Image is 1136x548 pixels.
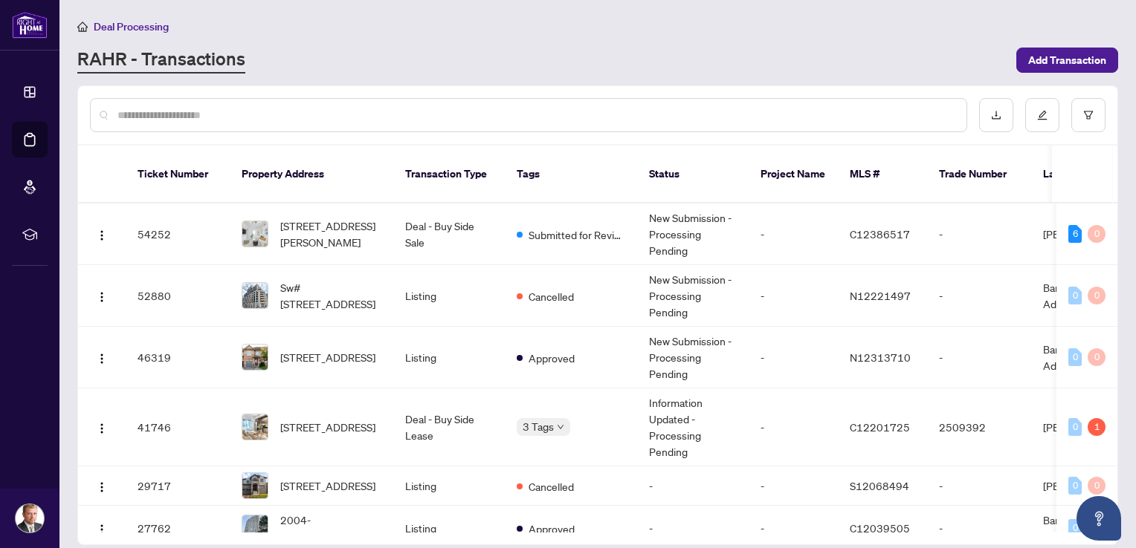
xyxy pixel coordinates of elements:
span: Sw#[STREET_ADDRESS] [280,279,381,312]
span: C12039505 [850,521,910,535]
a: RAHR - Transactions [77,47,245,74]
button: Logo [90,415,114,439]
div: 0 [1088,287,1106,304]
th: Status [637,146,749,203]
div: 0 [1068,418,1082,436]
span: Cancelled [529,478,574,495]
img: thumbnail-img [242,515,268,541]
div: 0 [1088,348,1106,366]
td: Deal - Buy Side Sale [393,203,505,265]
span: [STREET_ADDRESS] [280,419,375,435]
span: home [77,22,88,32]
td: New Submission - Processing Pending [637,203,749,265]
div: 0 [1068,287,1082,304]
button: Logo [90,474,114,498]
td: Information Updated - Processing Pending [637,388,749,466]
td: - [927,466,1031,506]
th: MLS # [838,146,927,203]
img: thumbnail-img [242,283,268,308]
div: 0 [1088,477,1106,495]
td: 54252 [126,203,230,265]
span: C12201725 [850,420,910,434]
td: - [749,203,838,265]
th: Project Name [749,146,838,203]
td: 29717 [126,466,230,506]
span: N12313710 [850,350,911,364]
img: thumbnail-img [242,345,268,370]
span: [STREET_ADDRESS] [280,477,375,494]
span: 2004-[STREET_ADDRESS] [280,512,381,544]
th: Ticket Number [126,146,230,203]
button: Open asap [1077,496,1121,541]
td: Listing [393,466,505,506]
button: Logo [90,516,114,540]
span: [STREET_ADDRESS][PERSON_NAME] [280,218,381,250]
td: - [749,265,838,327]
td: New Submission - Processing Pending [637,265,749,327]
div: 6 [1068,225,1082,243]
button: Add Transaction [1016,48,1118,73]
td: 41746 [126,388,230,466]
div: 0 [1068,477,1082,495]
button: Logo [90,345,114,369]
span: download [991,110,1001,120]
img: Logo [96,229,108,241]
span: S12068494 [850,479,909,492]
span: edit [1037,110,1048,120]
td: - [749,388,838,466]
img: Logo [96,481,108,493]
img: logo [12,11,48,39]
img: Logo [96,423,108,434]
td: - [749,466,838,506]
td: - [927,203,1031,265]
span: Approved [529,521,575,537]
span: 3 Tags [523,418,554,435]
td: 2509392 [927,388,1031,466]
span: Submitted for Review [529,226,625,243]
img: thumbnail-img [242,414,268,440]
td: - [927,327,1031,388]
button: Logo [90,222,114,246]
td: - [927,265,1031,327]
span: C12386517 [850,227,910,241]
td: 46319 [126,327,230,388]
td: Listing [393,265,505,327]
td: New Submission - Processing Pending [637,327,749,388]
img: Logo [96,353,108,365]
th: Tags [505,146,637,203]
img: Logo [96,523,108,535]
span: Add Transaction [1028,48,1106,72]
span: down [557,423,564,431]
td: - [749,327,838,388]
button: download [979,98,1013,132]
div: 0 [1068,348,1082,366]
button: filter [1071,98,1106,132]
td: - [637,466,749,506]
span: Cancelled [529,288,574,304]
div: 1 [1088,418,1106,436]
img: Logo [96,291,108,303]
button: Logo [90,284,114,307]
span: N12221497 [850,289,911,302]
img: thumbnail-img [242,473,268,498]
td: 52880 [126,265,230,327]
div: 0 [1068,519,1082,537]
span: [STREET_ADDRESS] [280,349,375,365]
span: Deal Processing [94,20,169,33]
img: Profile Icon [16,504,44,532]
th: Property Address [230,146,393,203]
button: edit [1025,98,1059,132]
th: Trade Number [927,146,1031,203]
td: Listing [393,327,505,388]
td: Deal - Buy Side Lease [393,388,505,466]
span: filter [1083,110,1094,120]
span: Approved [529,350,575,366]
img: thumbnail-img [242,221,268,247]
th: Transaction Type [393,146,505,203]
div: 0 [1088,225,1106,243]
